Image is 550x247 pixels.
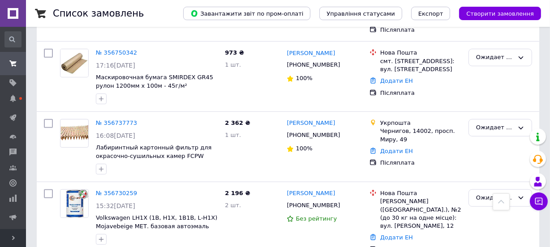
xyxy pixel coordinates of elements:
button: Експорт [411,7,451,20]
button: Управління статусами [319,7,402,20]
span: 100% [296,75,312,81]
h1: Список замовлень [53,8,144,19]
a: [PERSON_NAME] [287,119,335,128]
button: Чат з покупцем [530,192,548,210]
div: Укрпошта [380,119,461,127]
div: [PHONE_NUMBER] [285,129,342,141]
div: Ожидает отправки [476,123,514,132]
span: Без рейтингу [296,215,337,222]
span: Завантажити звіт по пром-оплаті [190,9,303,17]
div: [PHONE_NUMBER] [285,200,342,211]
span: 2 196 ₴ [225,190,250,196]
a: Фото товару [60,119,89,148]
span: 2 362 ₴ [225,119,250,126]
button: Створити замовлення [459,7,541,20]
div: Чернигов, 14002, просп. Миру, 49 [380,127,461,143]
a: Volkswagen LH1X (1B, H1X, 1B1B, L-H1X) Mojavebeige МЕТ. базовая автоэмаль ADI UPP - 0.8л [96,214,217,238]
div: [PHONE_NUMBER] [285,59,342,71]
a: Фото товару [60,49,89,77]
span: 15:32[DATE] [96,202,135,209]
div: Нова Пошта [380,49,461,57]
div: Нова Пошта [380,189,461,197]
div: смт. [STREET_ADDRESS]: вул. [STREET_ADDRESS] [380,57,461,73]
span: 2 шт. [225,202,241,209]
a: Додати ЕН [380,77,413,84]
div: Післяплата [380,159,461,167]
span: 17:16[DATE] [96,62,135,69]
a: № 356750342 [96,49,137,56]
span: 16:08[DATE] [96,132,135,139]
img: Фото товару [60,119,88,147]
a: [PERSON_NAME] [287,49,335,58]
a: Додати ЕН [380,234,413,241]
span: 100% [296,145,312,152]
span: 1 шт. [225,132,241,138]
span: Експорт [418,10,443,17]
span: 1 шт. [225,61,241,68]
a: Лабиринтный картонный фильтр для окрасочно-сушильных камер FCPW 1000 - 1м х 10.35м [96,144,211,167]
a: Додати ЕН [380,148,413,154]
div: Ожидает отправки [476,193,514,203]
a: № 356737773 [96,119,137,126]
a: Створити замовлення [450,10,541,17]
div: Ожидает отправки [476,53,514,62]
img: Фото товару [60,190,88,217]
div: [PERSON_NAME] ([GEOGRAPHIC_DATA].), №2 (до 30 кг на одне місце): вул. [PERSON_NAME], 12 [380,197,461,230]
a: Фото товару [60,189,89,218]
a: [PERSON_NAME] [287,189,335,198]
div: Післяплата [380,26,461,34]
button: Завантажити звіт по пром-оплаті [183,7,310,20]
a: № 356730259 [96,190,137,196]
div: Післяплата [380,89,461,97]
span: 973 ₴ [225,49,244,56]
span: Створити замовлення [466,10,534,17]
span: Управління статусами [327,10,395,17]
a: Маскировочная бумага SMIRDEX GR45 рулон 1200мм х 100м - 45г/м² [96,74,213,89]
img: Фото товару [60,49,88,77]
